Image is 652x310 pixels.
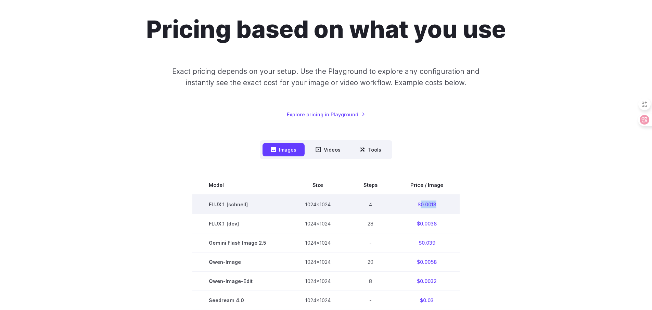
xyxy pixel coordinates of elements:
[394,233,460,252] td: $0.039
[192,291,289,310] td: Seedream 4.0
[289,291,347,310] td: 1024x1024
[289,176,347,195] th: Size
[394,195,460,214] td: $0.0013
[394,214,460,233] td: $0.0038
[347,252,394,271] td: 20
[347,176,394,195] th: Steps
[307,143,349,156] button: Videos
[347,195,394,214] td: 4
[347,214,394,233] td: 28
[394,271,460,290] td: $0.0032
[351,143,389,156] button: Tools
[192,271,289,290] td: Qwen-Image-Edit
[192,176,289,195] th: Model
[347,291,394,310] td: -
[394,176,460,195] th: Price / Image
[394,252,460,271] td: $0.0058
[289,271,347,290] td: 1024x1024
[347,271,394,290] td: 8
[289,214,347,233] td: 1024x1024
[146,15,506,44] h1: Pricing based on what you use
[347,233,394,252] td: -
[159,66,493,89] p: Exact pricing depends on your setup. Use the Playground to explore any configuration and instantl...
[289,252,347,271] td: 1024x1024
[192,252,289,271] td: Qwen-Image
[394,291,460,310] td: $0.03
[192,195,289,214] td: FLUX.1 [schnell]
[263,143,305,156] button: Images
[289,233,347,252] td: 1024x1024
[192,214,289,233] td: FLUX.1 [dev]
[289,195,347,214] td: 1024x1024
[209,239,272,247] span: Gemini Flash Image 2.5
[287,111,365,118] a: Explore pricing in Playground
